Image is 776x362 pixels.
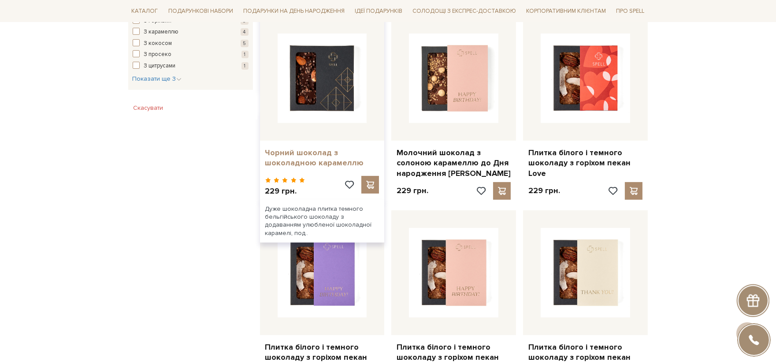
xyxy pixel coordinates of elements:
p: 229 грн. [528,186,560,196]
button: З кокосом 5 [133,39,249,48]
span: З кокосом [144,39,172,48]
span: 6 [241,17,249,25]
span: З просеко [144,50,172,59]
a: Корпоративним клієнтам [523,4,609,19]
span: Подарунки на День народження [240,4,348,18]
span: 5 [241,40,249,47]
span: Каталог [128,4,162,18]
a: Солодощі з експрес-доставкою [409,4,520,19]
button: З просеко 1 [133,50,249,59]
a: Плитка білого і темного шоколаду з горіхом пекан Love [528,148,642,179]
span: Подарункові набори [165,4,237,18]
a: Молочний шоколад з солоною карамеллю до Дня народження [PERSON_NAME] [397,148,511,179]
span: 1 [241,62,249,70]
button: З цитрусами 1 [133,62,249,71]
span: 1 [241,51,249,58]
div: Дуже шоколадна плитка темного бельгійського шоколаду з додаванням улюбленої шоколадної карамелі, ... [260,200,385,243]
p: 229 грн. [397,186,428,196]
button: Скасувати [128,101,169,115]
p: 229 грн. [265,186,305,196]
span: З цитрусами [144,62,176,71]
span: Про Spell [613,4,648,18]
span: З карамеллю [144,28,179,37]
button: З карамеллю 4 [133,28,249,37]
span: Показати ще 3 [133,75,182,82]
a: Чорний шоколад з шоколадною карамеллю [265,148,379,168]
button: Показати ще 3 [133,75,182,83]
span: Ідеї подарунків [351,4,406,18]
span: 4 [241,28,249,36]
